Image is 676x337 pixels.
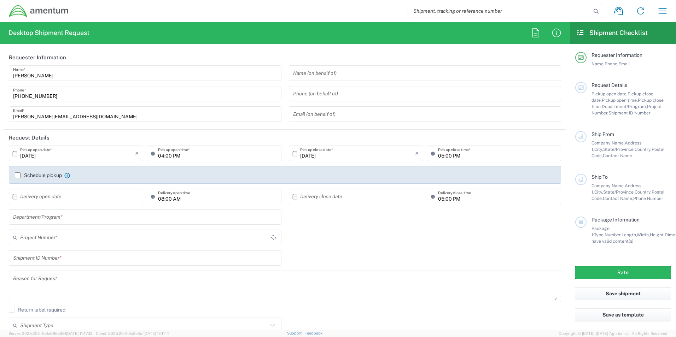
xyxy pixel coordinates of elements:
span: State/Province, [603,189,635,195]
span: Phone, [605,61,618,66]
input: Shipment, tracking or reference number [408,4,591,18]
span: Package 1: [591,226,610,237]
span: Email [618,61,630,66]
span: Server: 2025.20.0-5efa686e39f [8,331,93,336]
h2: Desktop Shipment Request [8,29,89,37]
span: Pickup open time, [602,97,638,103]
span: Ship From [591,131,614,137]
h2: Shipment Checklist [576,29,648,37]
a: Support [287,331,305,335]
h2: Request Details [9,134,49,141]
button: Save shipment [575,287,671,300]
span: Name, [591,61,605,66]
span: Client: 2025.20.0-8c6e0cf [96,331,169,336]
span: Number, [605,232,622,237]
span: Contact Name [603,153,632,158]
button: Save as template [575,308,671,321]
label: Schedule pickup [15,172,62,178]
span: City, [594,189,603,195]
i: × [415,148,419,159]
span: Phone Number [633,196,663,201]
span: Package Information [591,217,640,223]
span: Request Details [591,82,627,88]
span: Width, [637,232,650,237]
span: Type, [594,232,605,237]
span: Ship To [591,174,608,180]
span: [DATE] 11:47:12 [66,331,93,336]
button: Rate [575,266,671,279]
span: Country, [635,189,652,195]
span: [DATE] 12:11:14 [144,331,169,336]
span: Contact Name, [603,196,633,201]
span: City, [594,147,603,152]
i: × [135,148,139,159]
span: Copyright © [DATE]-[DATE] Agistix Inc., All Rights Reserved [559,330,668,337]
span: Pickup open date, [591,91,628,96]
span: State/Province, [603,147,635,152]
span: Shipment ID Number [608,110,651,116]
label: Return label required [9,307,65,313]
span: Department/Program, [602,104,647,109]
span: Length, [622,232,637,237]
span: Height, [650,232,665,237]
span: Company Name, [591,183,625,188]
span: Country, [635,147,652,152]
span: Requester Information [591,52,642,58]
img: dyncorp [8,5,69,18]
span: Company Name, [591,140,625,146]
a: Feedback [304,331,322,335]
h2: Requester Information [9,54,66,61]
